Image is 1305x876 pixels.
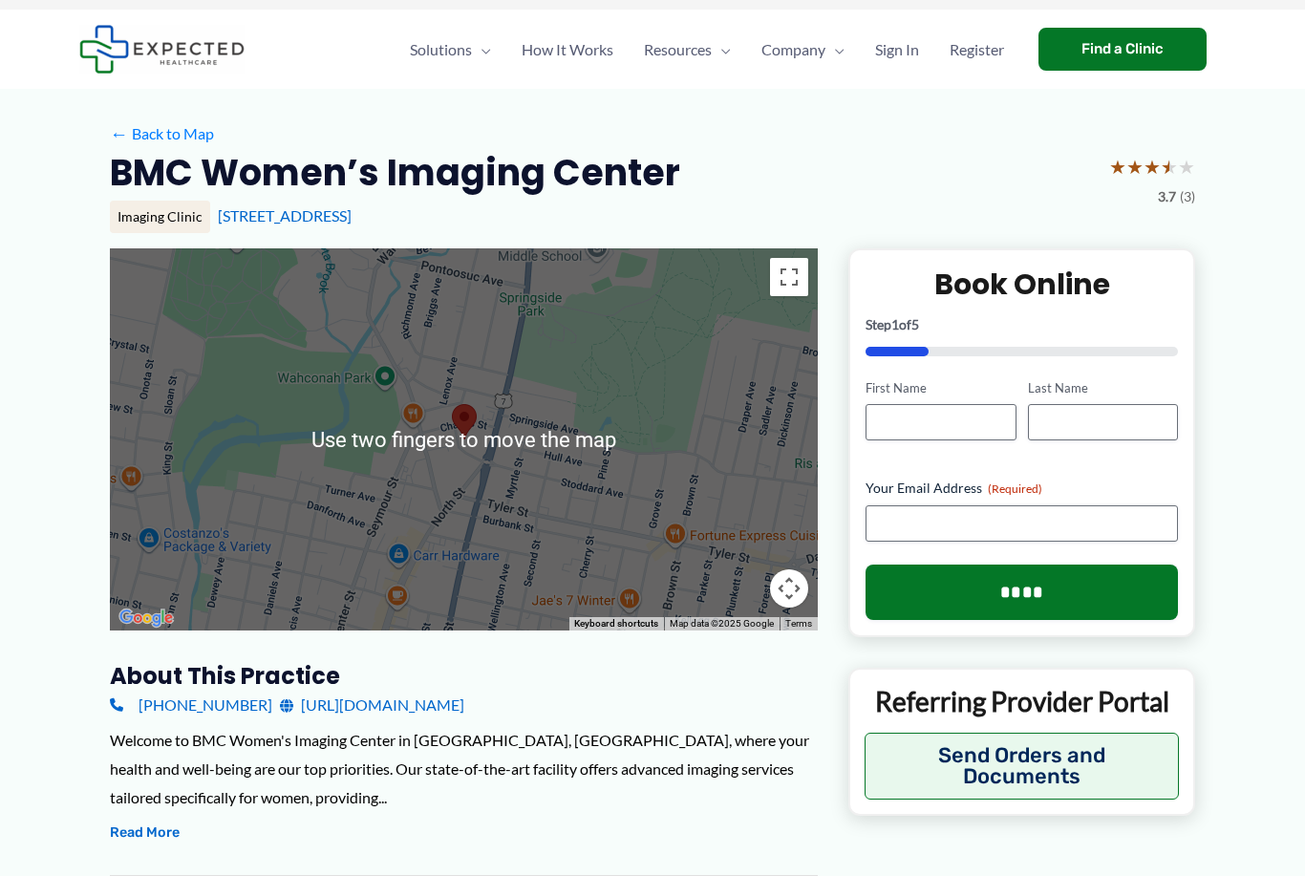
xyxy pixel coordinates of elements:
img: Expected Healthcare Logo - side, dark font, small [79,25,245,74]
label: First Name [866,379,1016,397]
a: CompanyMenu Toggle [746,16,860,83]
span: ← [110,124,128,142]
a: ←Back to Map [110,119,214,148]
span: (Required) [988,481,1042,496]
label: Last Name [1028,379,1178,397]
a: [STREET_ADDRESS] [218,206,352,224]
span: Solutions [410,16,472,83]
img: Google [115,606,178,630]
nav: Primary Site Navigation [395,16,1019,83]
span: 1 [891,316,899,332]
h2: Book Online [866,266,1178,303]
span: Map data ©2025 Google [670,618,774,629]
p: Step of [866,318,1178,331]
button: Toggle fullscreen view [770,258,808,296]
span: Menu Toggle [712,16,731,83]
span: Register [950,16,1004,83]
span: How It Works [522,16,613,83]
a: [PHONE_NUMBER] [110,691,272,719]
a: Open this area in Google Maps (opens a new window) [115,606,178,630]
span: Company [761,16,825,83]
h3: About this practice [110,661,818,691]
span: ★ [1126,149,1144,184]
button: Read More [110,822,180,844]
div: Imaging Clinic [110,201,210,233]
span: Menu Toggle [825,16,845,83]
a: Terms (opens in new tab) [785,618,812,629]
h2: BMC Women’s Imaging Center [110,149,680,196]
span: 5 [911,316,919,332]
a: SolutionsMenu Toggle [395,16,506,83]
span: 3.7 [1158,184,1176,209]
span: Menu Toggle [472,16,491,83]
span: (3) [1180,184,1195,209]
a: ResourcesMenu Toggle [629,16,746,83]
span: ★ [1178,149,1195,184]
a: [URL][DOMAIN_NAME] [280,691,464,719]
div: Welcome to BMC Women's Imaging Center in [GEOGRAPHIC_DATA], [GEOGRAPHIC_DATA], where your health ... [110,726,818,811]
span: ★ [1161,149,1178,184]
span: ★ [1144,149,1161,184]
a: Register [934,16,1019,83]
a: How It Works [506,16,629,83]
label: Your Email Address [866,479,1178,498]
span: Sign In [875,16,919,83]
span: Resources [644,16,712,83]
a: Sign In [860,16,934,83]
button: Map camera controls [770,569,808,608]
a: Find a Clinic [1038,28,1207,71]
button: Keyboard shortcuts [574,617,658,630]
p: Referring Provider Portal [865,684,1179,718]
button: Send Orders and Documents [865,733,1179,800]
span: ★ [1109,149,1126,184]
